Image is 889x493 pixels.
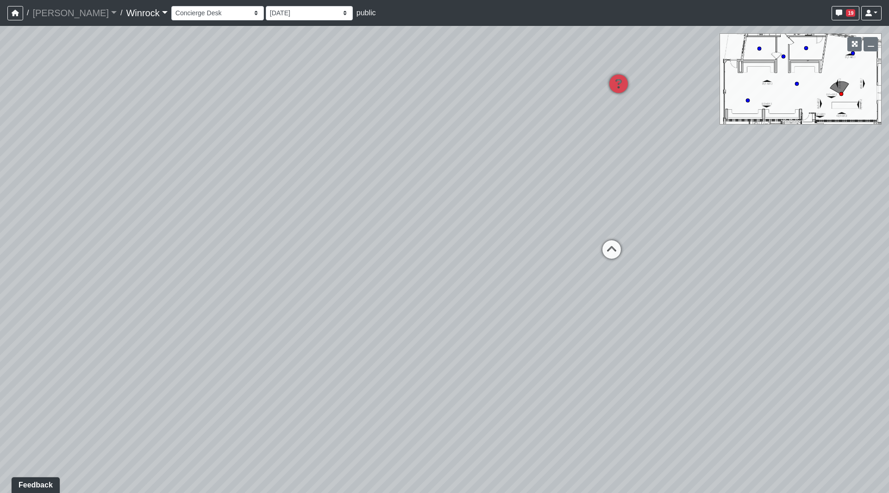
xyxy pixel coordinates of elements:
a: [PERSON_NAME] [32,4,117,22]
span: 19 [846,9,855,17]
span: / [117,4,126,22]
a: Winrock [126,4,167,22]
iframe: Ybug feedback widget [7,474,62,493]
span: / [23,4,32,22]
span: public [357,9,376,17]
button: 19 [832,6,859,20]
